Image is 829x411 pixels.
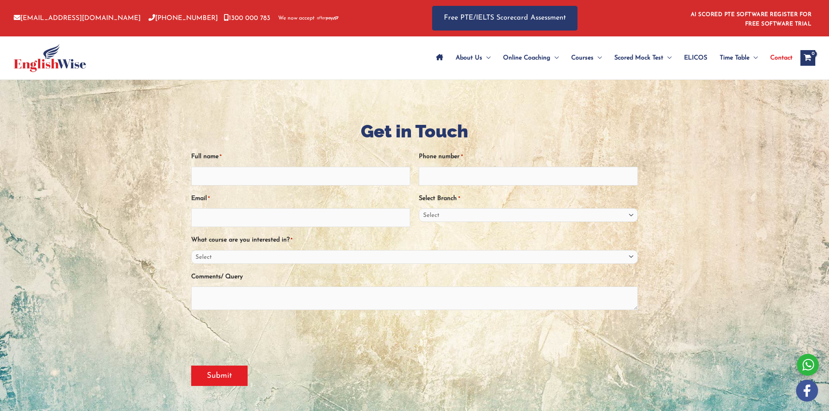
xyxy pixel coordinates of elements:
img: Afterpay-Logo [317,16,338,20]
a: Free PTE/IELTS Scorecard Assessment [432,6,577,31]
a: 1300 000 783 [224,15,270,22]
span: We now accept [278,14,315,22]
a: View Shopping Cart, empty [800,50,815,66]
a: Time TableMenu Toggle [713,44,764,72]
a: AI SCORED PTE SOFTWARE REGISTER FOR FREE SOFTWARE TRIAL [691,12,812,27]
a: Contact [764,44,793,72]
a: Scored Mock TestMenu Toggle [608,44,678,72]
span: Online Coaching [503,44,550,72]
a: CoursesMenu Toggle [565,44,608,72]
label: Phone number [419,150,462,163]
img: white-facebook.png [796,380,818,402]
label: Comments/ Query [191,270,243,283]
input: Submit [191,366,248,386]
label: What course are you interested in? [191,234,292,247]
span: Menu Toggle [482,44,491,72]
h1: Get in Touch [191,119,638,144]
a: ELICOS [678,44,713,72]
span: Menu Toggle [550,44,559,72]
span: ELICOS [684,44,707,72]
a: About UsMenu Toggle [449,44,497,72]
label: Full name [191,150,221,163]
img: cropped-ew-logo [14,44,86,72]
a: Online CoachingMenu Toggle [497,44,565,72]
span: Contact [770,44,793,72]
label: Select Branch [419,192,460,205]
iframe: reCAPTCHA [191,321,310,352]
span: Courses [571,44,594,72]
span: Scored Mock Test [614,44,663,72]
span: Time Table [720,44,749,72]
a: [EMAIL_ADDRESS][DOMAIN_NAME] [14,15,141,22]
aside: Header Widget 1 [686,5,815,31]
label: Email [191,192,210,205]
nav: Site Navigation: Main Menu [430,44,793,72]
span: Menu Toggle [749,44,758,72]
span: Menu Toggle [594,44,602,72]
span: About Us [456,44,482,72]
a: [PHONE_NUMBER] [148,15,218,22]
span: Menu Toggle [663,44,672,72]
